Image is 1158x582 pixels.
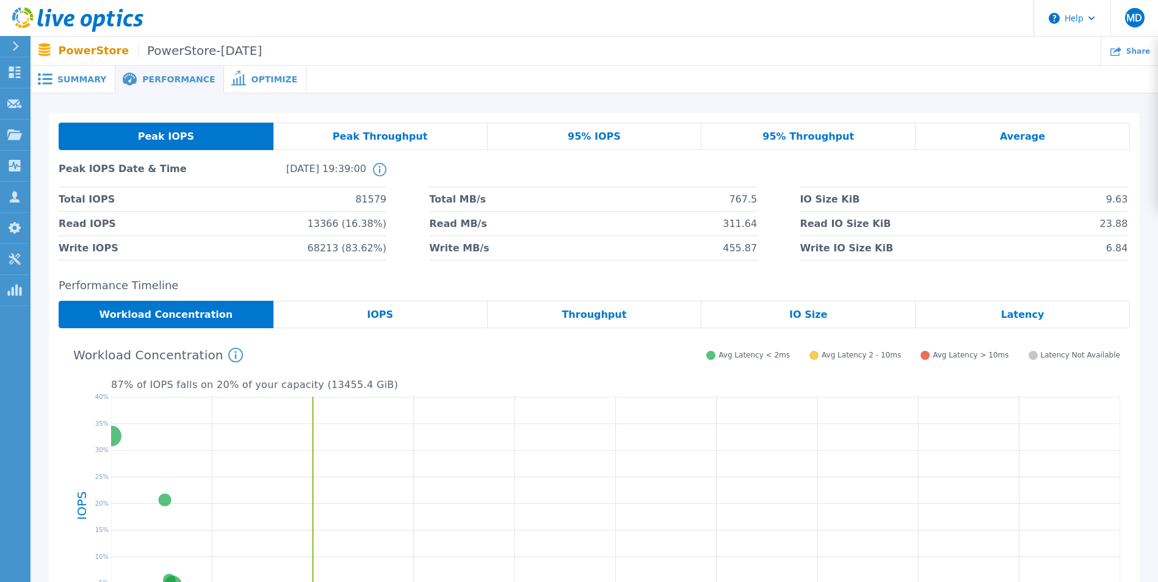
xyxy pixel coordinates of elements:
[1000,132,1045,142] span: Average
[429,236,489,260] span: Write MB/s
[57,75,106,84] span: Summary
[76,459,88,551] h4: IOPS
[95,420,109,426] text: 35%
[333,132,428,142] span: Peak Throughput
[1126,48,1150,55] span: Share
[73,348,243,362] h4: Workload Concentration
[95,553,109,560] text: 10%
[800,212,891,235] span: Read IO Size KiB
[729,187,757,211] span: 767.5
[95,447,109,453] text: 30%
[355,187,386,211] span: 81579
[59,236,118,260] span: Write IOPS
[59,212,116,235] span: Read IOPS
[822,351,901,360] span: Avg Latency 2 - 10ms
[933,351,1008,360] span: Avg Latency > 10ms
[212,163,366,187] span: [DATE] 19:39:00
[762,132,854,142] span: 95% Throughput
[1126,13,1142,23] span: MD
[1106,236,1128,260] span: 6.84
[562,310,626,320] span: Throughput
[723,212,757,235] span: 311.64
[59,44,262,58] p: PowerStore
[1041,351,1120,360] span: Latency Not Available
[59,279,1130,292] h2: Performance Timeline
[111,379,1120,390] p: 87 % of IOPS falls on 20 % of your capacity ( 13455.4 GiB )
[308,212,386,235] span: 13366 (16.38%)
[142,75,215,84] span: Performance
[251,75,297,84] span: Optimize
[789,310,827,320] span: IO Size
[429,187,486,211] span: Total MB/s
[723,236,757,260] span: 455.87
[59,187,115,211] span: Total IOPS
[429,212,487,235] span: Read MB/s
[800,187,859,211] span: IO Size KiB
[367,310,393,320] span: IOPS
[1100,212,1128,235] span: 23.88
[139,44,262,58] span: PowerStore-[DATE]
[138,132,194,142] span: Peak IOPS
[800,236,893,260] span: Write IO Size KiB
[100,310,233,320] span: Workload Concentration
[718,351,790,360] span: Avg Latency < 2ms
[1106,187,1128,211] span: 9.63
[308,236,386,260] span: 68213 (83.62%)
[95,393,109,400] text: 40%
[1001,310,1044,320] span: Latency
[59,163,212,187] span: Peak IOPS Date & Time
[568,132,621,142] span: 95% IOPS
